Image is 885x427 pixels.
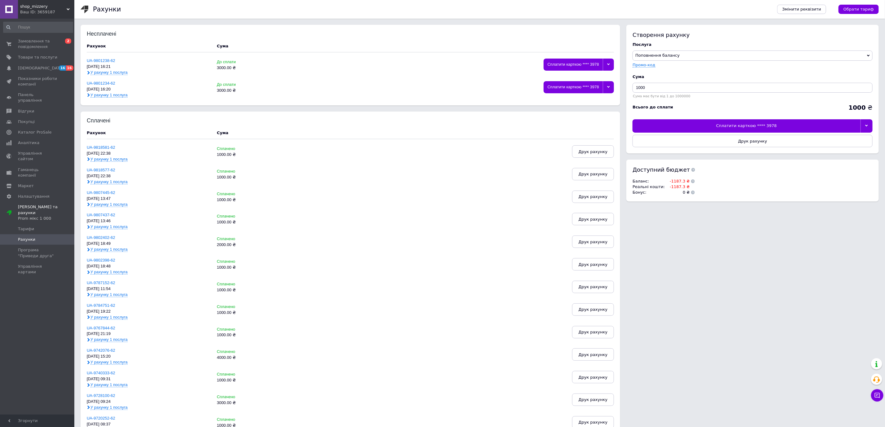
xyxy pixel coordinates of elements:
div: 1000.00 ₴ [217,265,301,270]
div: Сума має бути від 1 до 1000000 [633,94,873,98]
a: UA-9740333-62 [87,371,115,375]
button: Чат з покупцем [871,389,883,402]
div: [DATE] 13:46 [87,219,211,223]
div: 3000.00 ₴ [217,401,301,405]
span: Друк рахунку [738,139,767,143]
label: Промо-код [633,63,655,67]
div: Сплачено [217,417,301,422]
button: Друк рахунку [572,326,614,338]
span: Друк рахунку [579,397,608,402]
span: У рахунку 1 послуга [90,179,128,184]
div: [DATE] 21:19 [87,332,211,336]
a: UA-9807437-62 [87,213,115,217]
span: У рахунку 1 послуга [90,337,128,342]
span: У рахунку 1 послуга [90,93,128,98]
td: Баланс : [633,178,666,184]
span: Показники роботи компанії [18,76,57,87]
button: Друк рахунку [572,145,614,158]
span: Маркет [18,183,34,189]
div: [DATE] 09:31 [87,377,211,381]
div: 4000.00 ₴ [217,355,301,360]
span: Друк рахунку [579,172,608,176]
h1: Рахунки [93,6,121,13]
div: Сплачено [217,237,301,241]
a: UA-9807445-62 [87,190,115,195]
div: Сплачено [217,192,301,196]
span: 16 [66,65,73,71]
td: -1187.3 ₴ [667,178,690,184]
span: У рахунку 1 послуга [90,360,128,365]
span: 16 [59,65,66,71]
a: UA-9801234-62 [87,81,115,86]
div: Сплачено [217,259,301,264]
div: [DATE] 22:38 [87,151,211,156]
span: Друк рахунку [579,149,608,154]
button: Друк рахунку [572,168,614,180]
span: Друк рахунку [579,262,608,267]
div: До сплати [217,82,301,87]
div: ₴ [848,104,873,111]
button: Друк рахунку [572,258,614,271]
button: Друк рахунку [633,135,873,147]
span: Тарифи [18,226,34,232]
td: 0 ₴ [667,190,690,195]
div: [DATE] 11:54 [87,287,211,291]
td: Реальні кошти : [633,184,666,190]
div: 1000.00 ₴ [217,310,301,315]
span: У рахунку 1 послуга [90,270,128,275]
div: Сплачено [217,147,301,151]
a: UA-9802402-62 [87,235,115,240]
div: Сплачено [217,372,301,377]
div: Створення рахунку [633,31,873,39]
td: -1187.3 ₴ [667,184,690,190]
span: Програма "Приведи друга" [18,247,57,258]
div: [DATE] 08:37 [87,422,211,427]
span: У рахунку 1 послуга [90,292,128,297]
span: Друк рахунку [579,420,608,425]
div: [DATE] 15:20 [87,354,211,359]
span: У рахунку 1 послуга [90,405,128,410]
div: Рахунок [87,43,211,49]
span: Друк рахунку [579,284,608,289]
a: UA-9787152-62 [87,280,115,285]
button: Друк рахунку [572,348,614,361]
span: Друк рахунку [579,194,608,199]
span: Друк рахунку [579,330,608,334]
div: 1000.00 ₴ [217,175,301,180]
div: 2000.00 ₴ [217,243,301,247]
div: Сплатити карткою **** 3978 [544,81,603,93]
span: Друк рахунку [579,352,608,357]
span: Товари та послуги [18,55,57,60]
div: Послуга [633,42,873,47]
a: UA-9720252-62 [87,416,115,420]
a: UA-9767844-62 [87,326,115,330]
span: Відгуки [18,108,34,114]
div: Сплачено [217,214,301,219]
div: Сплатити карткою **** 3978 [544,59,603,71]
div: 1000.00 ₴ [217,220,301,225]
div: Сплачено [217,169,301,174]
div: [DATE] 13:47 [87,196,211,201]
span: У рахунку 1 послуга [90,157,128,162]
span: Обрати тариф [843,7,874,12]
a: UA-9784751-62 [87,303,115,308]
span: У рахунку 1 послуга [90,247,128,252]
span: Рахунки [18,237,35,242]
div: Всього до сплати [633,104,673,110]
a: Обрати тариф [839,5,879,14]
div: 3000.00 ₴ [217,66,301,70]
a: UA-9742076-62 [87,348,115,353]
span: Управління картами [18,264,57,275]
div: [DATE] 18:48 [87,264,211,269]
span: Аналітика [18,140,39,146]
div: [DATE] 09:24 [87,399,211,404]
a: UA-9801238-62 [87,58,115,63]
div: 1000.00 ₴ [217,333,301,337]
input: Пошук [3,22,73,33]
div: Сплатити карткою **** 3978 [633,119,860,132]
span: У рахунку 1 послуга [90,70,128,75]
div: Cума [217,43,228,49]
div: Ваш ID: 3659187 [20,9,74,15]
span: Замовлення та повідомлення [18,38,57,50]
a: UA-9802398-62 [87,258,115,262]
